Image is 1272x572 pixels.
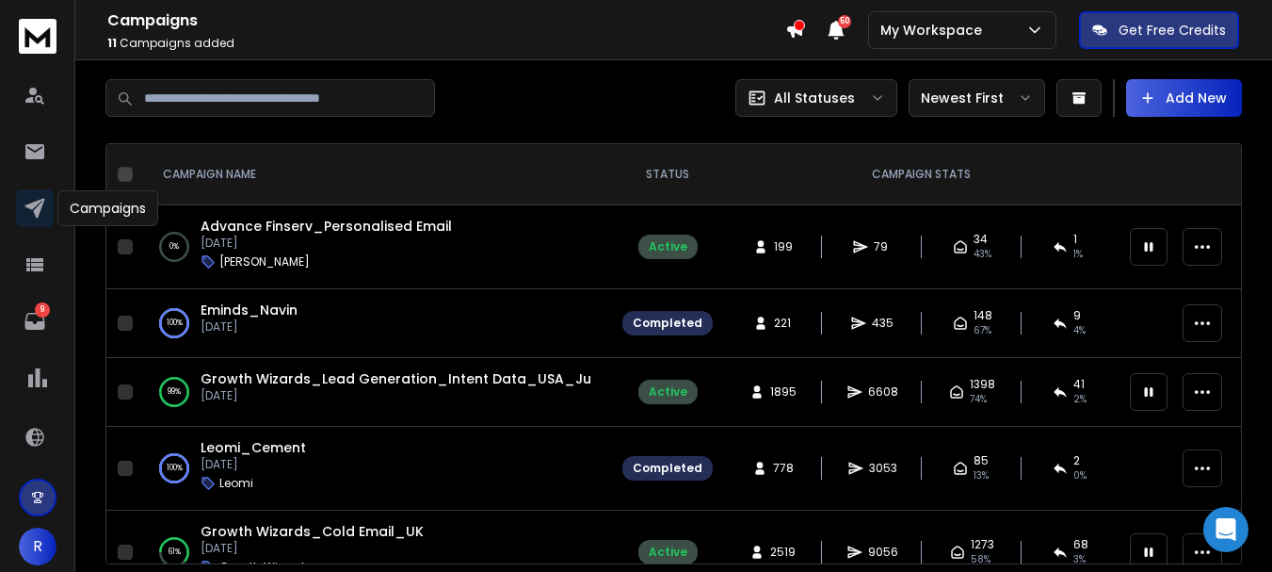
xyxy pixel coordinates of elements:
[770,384,797,400] span: 1895
[1073,232,1077,247] span: 1
[19,528,56,565] button: R
[219,476,253,491] p: Leomi
[633,316,702,331] div: Completed
[1073,308,1081,323] span: 9
[974,453,989,468] span: 85
[874,239,893,254] span: 79
[1073,392,1087,407] span: 2 %
[770,545,796,560] span: 2519
[107,35,117,51] span: 11
[611,144,724,205] th: STATUS
[1073,453,1080,468] span: 2
[57,190,158,226] div: Campaigns
[1079,11,1239,49] button: Get Free Credits
[872,316,894,331] span: 435
[201,217,452,236] a: Advance Finserv_Personalised Email
[1203,507,1248,552] div: Open Intercom Messenger
[1073,323,1086,338] span: 4 %
[649,384,687,400] div: Active
[19,19,56,54] img: logo
[868,545,898,560] span: 9056
[974,247,991,262] span: 43 %
[1119,21,1226,40] p: Get Free Credits
[140,205,611,289] td: 0%Advance Finserv_Personalised Email[DATE][PERSON_NAME]
[971,537,994,552] span: 1273
[974,468,989,483] span: 13 %
[880,21,990,40] p: My Workspace
[219,254,310,270] p: [PERSON_NAME]
[16,302,54,340] a: 9
[1073,552,1086,567] span: 3 %
[167,459,183,478] p: 100 %
[169,237,179,256] p: 0 %
[774,316,793,331] span: 221
[1073,537,1088,552] span: 68
[1073,247,1083,262] span: 1 %
[971,552,990,567] span: 58 %
[168,383,181,401] p: 99 %
[107,36,785,51] p: Campaigns added
[1126,79,1242,117] button: Add New
[649,239,687,254] div: Active
[140,289,611,358] td: 100%Eminds_Navin[DATE]
[774,89,855,107] p: All Statuses
[838,15,851,28] span: 50
[201,388,592,403] p: [DATE]
[140,427,611,511] td: 100%Leomi_Cement[DATE]Leomi
[974,308,992,323] span: 148
[167,314,183,333] p: 100 %
[970,392,987,407] span: 74 %
[774,239,793,254] span: 199
[974,323,991,338] span: 67 %
[169,543,181,562] p: 61 %
[724,144,1119,205] th: CAMPAIGN STATS
[773,461,794,476] span: 778
[869,461,897,476] span: 3053
[201,541,424,556] p: [DATE]
[201,457,306,472] p: [DATE]
[909,79,1045,117] button: Newest First
[201,319,298,335] p: [DATE]
[868,384,898,400] span: 6608
[633,461,702,476] div: Completed
[140,358,611,427] td: 99%Growth Wizards_Lead Generation_Intent Data_USA_June 2025[DATE]
[1073,377,1085,392] span: 41
[974,232,988,247] span: 34
[201,301,298,319] a: Eminds_Navin
[1073,468,1087,483] span: 0 %
[107,9,785,32] h1: Campaigns
[649,545,687,560] div: Active
[201,522,424,541] a: Growth Wizards_Cold Email_UK
[201,438,306,457] a: Leomi_Cement
[140,144,611,205] th: CAMPAIGN NAME
[201,369,646,388] a: Growth Wizards_Lead Generation_Intent Data_USA_June 2025
[970,377,995,392] span: 1398
[201,236,452,251] p: [DATE]
[35,302,50,318] p: 9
